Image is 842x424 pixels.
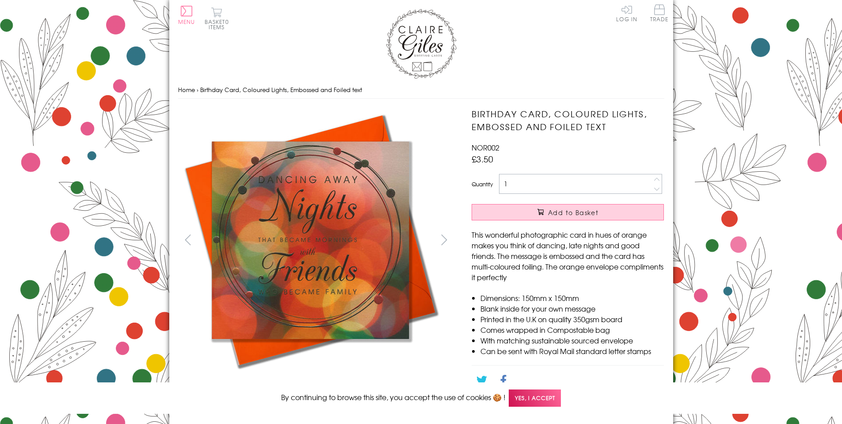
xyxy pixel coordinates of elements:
[480,314,664,324] li: Printed in the U.K on quality 350gsm board
[548,208,598,217] span: Add to Basket
[178,230,198,250] button: prev
[480,346,664,356] li: Can be sent with Royal Mail standard letter stamps
[480,324,664,335] li: Comes wrapped in Compostable bag
[434,230,454,250] button: next
[650,4,669,22] span: Trade
[472,142,499,153] span: NOR002
[472,180,493,188] label: Quantity
[480,293,664,303] li: Dimensions: 150mm x 150mm
[178,108,443,373] img: Birthday Card, Coloured Lights, Embossed and Foiled text
[178,85,195,94] a: Home
[616,4,637,22] a: Log In
[178,6,195,24] button: Menu
[205,7,229,30] button: Basket0 items
[472,204,664,220] button: Add to Basket
[386,9,457,79] img: Claire Giles Greetings Cards
[200,85,362,94] span: Birthday Card, Coloured Lights, Embossed and Foiled text
[178,81,664,99] nav: breadcrumbs
[209,18,229,31] span: 0 items
[509,389,561,407] span: Yes, I accept
[472,229,664,282] p: This wonderful photographic card in hues of orange makes you think of dancing, late nights and go...
[178,18,195,26] span: Menu
[650,4,669,23] a: Trade
[472,108,664,133] h1: Birthday Card, Coloured Lights, Embossed and Foiled text
[480,335,664,346] li: With matching sustainable sourced envelope
[472,153,493,165] span: £3.50
[197,85,198,94] span: ›
[480,303,664,314] li: Blank inside for your own message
